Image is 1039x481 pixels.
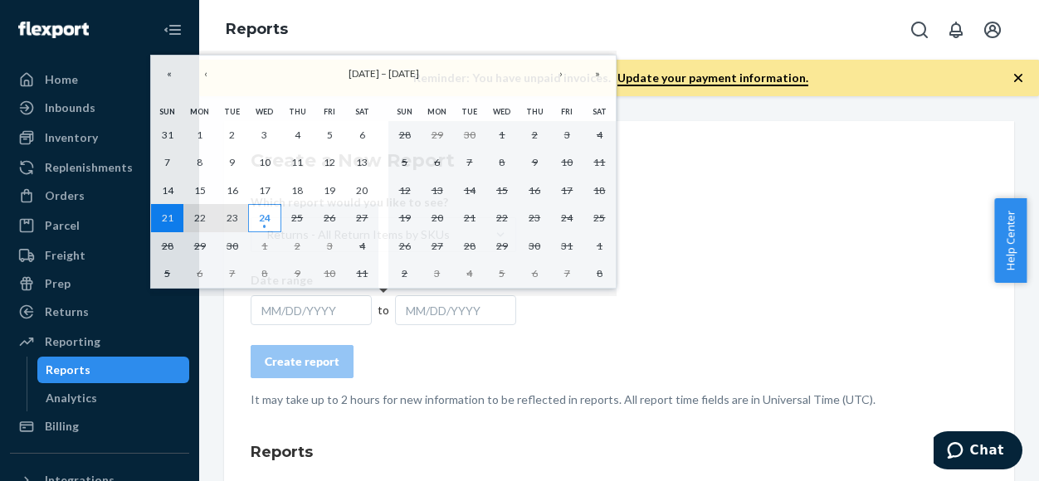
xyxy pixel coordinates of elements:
[295,267,300,279] abbr: October 9, 2025
[617,70,808,86] a: Update your payment information.
[485,121,518,149] button: October 1, 2025
[224,56,543,92] button: [DATE] – [DATE]
[183,148,216,177] button: September 8, 2025
[216,204,248,232] button: September 23, 2025
[45,100,95,116] div: Inbounds
[10,66,189,93] a: Home
[183,121,216,149] button: September 1, 2025
[388,204,421,232] button: October 19, 2025
[593,211,605,224] abbr: October 25, 2025
[281,260,314,288] button: October 9, 2025
[216,260,248,288] button: October 7, 2025
[355,107,369,116] abbr: Saturday
[183,177,216,205] button: September 15, 2025
[397,107,412,116] abbr: Sunday
[388,177,421,205] button: October 12, 2025
[994,198,1027,283] button: Help Center
[519,121,551,149] button: October 2, 2025
[188,56,224,92] button: ‹
[583,232,616,260] button: November 1, 2025
[261,240,267,252] abbr: October 1, 2025
[18,22,89,38] img: Flexport logo
[265,353,339,370] div: Create report
[37,357,190,383] a: Reports
[359,240,365,252] abbr: October 4, 2025
[291,184,303,197] abbr: September 18, 2025
[583,260,616,288] button: November 8, 2025
[432,129,443,141] abbr: September 29, 2025
[583,177,616,205] button: October 18, 2025
[583,121,616,149] button: October 4, 2025
[229,267,235,279] abbr: October 7, 2025
[551,148,583,177] button: October 10, 2025
[190,107,209,116] abbr: Monday
[561,107,573,116] abbr: Friday
[421,148,453,177] button: October 6, 2025
[226,20,288,38] a: Reports
[327,240,333,252] abbr: October 3, 2025
[248,204,280,232] button: September 24, 2025
[46,390,97,406] div: Analytics
[551,177,583,205] button: October 17, 2025
[464,129,476,141] abbr: September 30, 2025
[10,154,189,181] a: Replenishments
[499,156,505,168] abbr: October 8, 2025
[399,211,411,224] abbr: October 19, 2025
[346,260,378,288] button: October 11, 2025
[453,121,485,149] button: September 30, 2025
[197,267,202,279] abbr: October 6, 2025
[346,177,378,205] button: September 20, 2025
[464,184,476,197] abbr: October 14, 2025
[388,148,421,177] button: October 5, 2025
[388,260,421,288] button: November 2, 2025
[551,232,583,260] button: October 31, 2025
[281,148,314,177] button: September 11, 2025
[526,107,544,116] abbr: Thursday
[388,232,421,260] button: October 26, 2025
[183,204,216,232] button: September 22, 2025
[485,260,518,288] button: November 5, 2025
[151,204,183,232] button: September 21, 2025
[532,156,538,168] abbr: October 9, 2025
[551,204,583,232] button: October 24, 2025
[432,184,443,197] abbr: October 13, 2025
[402,156,407,168] abbr: October 5, 2025
[388,121,421,149] button: September 28, 2025
[45,129,98,146] div: Inventory
[485,148,518,177] button: October 8, 2025
[532,267,538,279] abbr: November 6, 2025
[561,156,573,168] abbr: October 10, 2025
[194,211,206,224] abbr: September 22, 2025
[45,159,133,176] div: Replenishments
[583,148,616,177] button: October 11, 2025
[183,232,216,260] button: September 29, 2025
[529,240,540,252] abbr: October 30, 2025
[227,240,238,252] abbr: September 30, 2025
[281,177,314,205] button: September 18, 2025
[162,211,173,224] abbr: September 21, 2025
[183,260,216,288] button: October 6, 2025
[561,211,573,224] abbr: October 24, 2025
[314,121,346,149] button: September 5, 2025
[324,184,335,197] abbr: September 19, 2025
[291,211,303,224] abbr: September 25, 2025
[464,211,476,224] abbr: October 21, 2025
[399,240,411,252] abbr: October 26, 2025
[461,107,477,116] abbr: Tuesday
[10,124,189,151] a: Inventory
[164,267,170,279] abbr: October 5, 2025
[259,211,271,224] abbr: September 24, 2025
[485,177,518,205] button: October 15, 2025
[561,240,573,252] abbr: October 31, 2025
[421,232,453,260] button: October 27, 2025
[295,129,300,141] abbr: September 4, 2025
[346,121,378,149] button: September 6, 2025
[499,267,505,279] abbr: November 5, 2025
[10,413,189,440] a: Billing
[227,211,238,224] abbr: September 23, 2025
[261,129,267,141] abbr: September 3, 2025
[356,267,368,279] abbr: October 11, 2025
[256,107,273,116] abbr: Wednesday
[379,67,388,80] span: –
